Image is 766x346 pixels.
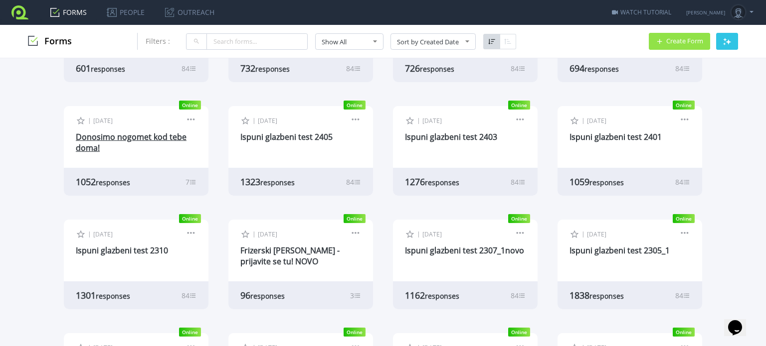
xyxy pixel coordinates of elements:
[28,36,72,47] h3: Forms
[511,177,526,187] div: 84
[589,291,624,301] span: responses
[96,178,130,187] span: responses
[570,62,643,74] div: 694
[673,328,695,337] span: Online
[179,214,201,223] span: Online
[673,214,695,223] span: Online
[417,230,420,238] span: |
[240,62,314,74] div: 732
[673,101,695,110] span: Online
[405,131,497,142] a: Ispuni glazbeni test 2403
[182,291,196,300] div: 84
[570,245,670,256] a: Ispuni glazbeni test 2305_1
[88,230,91,238] span: |
[405,62,479,74] div: 726
[675,291,690,300] div: 84
[240,289,314,301] div: 96
[91,64,125,74] span: responses
[570,176,643,188] div: 1059
[346,64,361,73] div: 84
[405,289,479,301] div: 1162
[252,116,256,124] span: |
[422,116,442,125] span: [DATE]
[344,214,366,223] span: Online
[425,178,459,187] span: responses
[258,230,277,238] span: [DATE]
[186,177,196,187] div: 7
[420,64,454,74] span: responses
[76,289,150,301] div: 1301
[511,291,526,300] div: 84
[666,38,703,44] span: Create Form
[206,33,308,50] input: Search forms...
[587,230,606,238] span: [DATE]
[511,64,526,73] div: 84
[93,116,113,125] span: [DATE]
[570,131,662,142] a: Ispuni glazbeni test 2401
[76,62,150,74] div: 601
[716,33,738,50] button: AI Generate
[146,36,170,46] span: Filters :
[240,131,333,142] a: Ispuni glazbeni test 2405
[76,131,187,153] a: Donosimo nogomet kod tebe doma!
[508,328,530,337] span: Online
[76,245,168,256] a: Ispuni glazbeni test 2310
[405,245,524,256] a: Ispuni glazbeni test 2307_1novo
[508,214,530,223] span: Online
[508,101,530,110] span: Online
[405,176,479,188] div: 1276
[570,289,643,301] div: 1838
[260,178,295,187] span: responses
[179,101,201,110] span: Online
[587,116,606,125] span: [DATE]
[417,116,420,124] span: |
[179,328,201,337] span: Online
[240,176,314,188] div: 1323
[240,245,340,267] a: Frizerski [PERSON_NAME] - prijavite se tu! NOVO
[344,101,366,110] span: Online
[675,64,690,73] div: 84
[250,291,285,301] span: responses
[255,64,290,74] span: responses
[422,230,442,238] span: [DATE]
[724,306,756,336] iframe: chat widget
[581,116,585,124] span: |
[258,116,277,125] span: [DATE]
[584,64,619,74] span: responses
[425,291,459,301] span: responses
[675,177,690,187] div: 84
[589,178,624,187] span: responses
[182,64,196,73] div: 84
[88,116,91,124] span: |
[96,291,130,301] span: responses
[649,33,710,50] button: Create Form
[612,8,671,16] a: WATCH TUTORIAL
[346,177,361,187] div: 84
[350,291,361,300] div: 3
[93,230,113,238] span: [DATE]
[344,328,366,337] span: Online
[252,230,256,238] span: |
[581,230,585,238] span: |
[76,176,150,188] div: 1052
